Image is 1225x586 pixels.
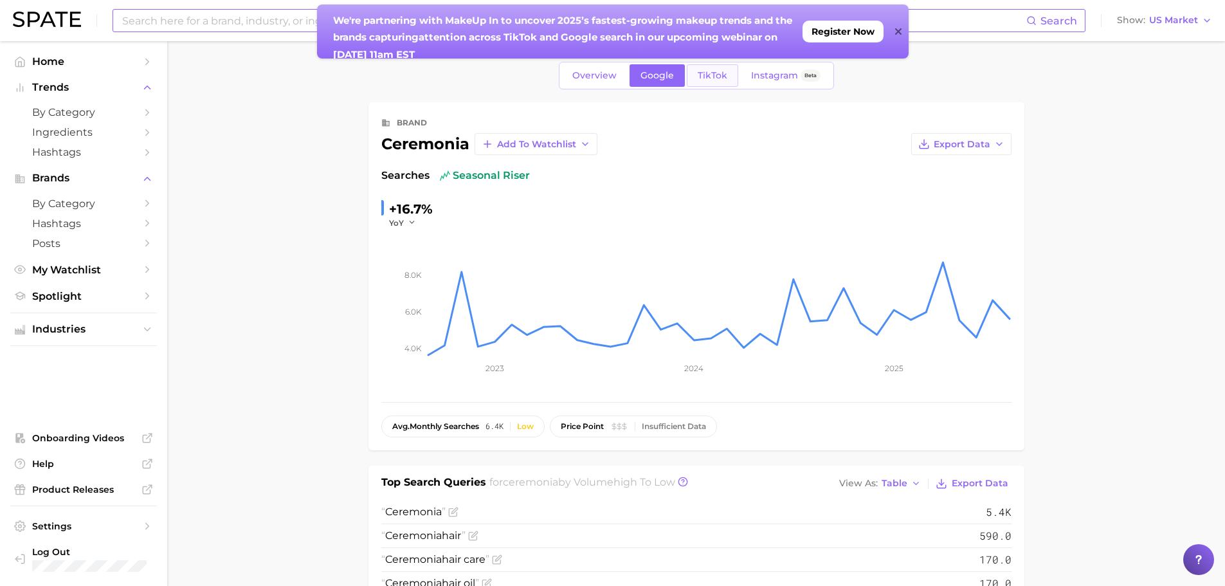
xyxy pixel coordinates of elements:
[10,169,157,188] button: Brands
[485,363,504,373] tspan: 2023
[32,146,135,158] span: Hashtags
[10,122,157,142] a: Ingredients
[32,546,197,558] span: Log Out
[10,542,157,576] a: Log out. Currently logged in with e-mail jpascucci@yellowwoodpartners.com.
[32,520,135,532] span: Settings
[503,476,558,488] span: ceremonia
[440,168,530,183] span: seasonal riser
[10,194,157,214] a: by Category
[485,422,504,431] span: 6.4k
[32,264,135,276] span: My Watchlist
[550,416,717,437] button: price pointInsufficient Data
[932,475,1011,493] button: Export Data
[804,70,817,81] span: Beta
[10,454,157,473] a: Help
[389,217,417,228] button: YoY
[1117,17,1145,24] span: Show
[32,458,135,470] span: Help
[10,428,157,448] a: Onboarding Videos
[751,70,798,81] span: Instagram
[10,320,157,339] button: Industries
[517,422,534,431] div: Low
[698,70,727,81] span: TikTok
[32,324,135,335] span: Industries
[884,363,903,373] tspan: 2025
[381,475,486,493] h1: Top Search Queries
[684,363,703,373] tspan: 2024
[32,197,135,210] span: by Category
[561,64,628,87] a: Overview
[392,422,479,431] span: monthly searches
[32,484,135,495] span: Product Releases
[882,480,907,487] span: Table
[492,554,502,565] button: Flag as miscategorized or irrelevant
[32,432,135,444] span: Onboarding Videos
[979,528,1012,544] span: 590.0
[404,270,422,280] tspan: 8.0k
[740,64,831,87] a: InstagramBeta
[10,78,157,97] button: Trends
[381,529,466,542] span: hair
[934,139,990,150] span: Export Data
[613,476,675,488] span: high to low
[381,168,430,183] span: Searches
[497,139,576,150] span: Add to Watchlist
[389,217,404,228] span: YoY
[1040,15,1077,27] span: Search
[389,199,433,219] div: +16.7%
[1114,12,1215,29] button: ShowUS Market
[10,102,157,122] a: by Category
[10,142,157,162] a: Hashtags
[952,478,1008,489] span: Export Data
[10,260,157,280] a: My Watchlist
[448,507,458,517] button: Flag as miscategorized or irrelevant
[640,70,674,81] span: Google
[385,553,442,565] span: Ceremonia
[10,480,157,499] a: Product Releases
[10,51,157,71] a: Home
[32,290,135,302] span: Spotlight
[10,214,157,233] a: Hashtags
[32,82,135,93] span: Trends
[10,233,157,253] a: Posts
[381,553,489,565] span: hair care
[687,64,738,87] a: TikTok
[836,475,925,492] button: View AsTable
[392,421,410,431] abbr: average
[440,170,450,181] img: seasonal riser
[642,422,706,431] div: Insufficient Data
[468,531,478,541] button: Flag as miscategorized or irrelevant
[32,237,135,250] span: Posts
[32,172,135,184] span: Brands
[489,475,675,493] h2: for by Volume
[561,422,604,431] span: price point
[381,136,469,152] div: ceremonia
[397,115,427,131] div: brand
[630,64,685,87] a: Google
[911,133,1012,155] button: Export Data
[385,506,442,518] span: Ceremonia
[572,70,617,81] span: Overview
[121,10,1026,32] input: Search here for a brand, industry, or ingredient
[10,517,157,536] a: Settings
[979,552,1012,567] span: 170.0
[986,504,1012,520] span: 5.4k
[405,307,422,316] tspan: 6.0k
[381,416,545,437] button: avg.monthly searches6.4kLow
[839,480,878,487] span: View As
[32,106,135,118] span: by Category
[404,343,422,353] tspan: 4.0k
[10,286,157,306] a: Spotlight
[1149,17,1198,24] span: US Market
[475,133,597,155] button: Add to Watchlist
[32,217,135,230] span: Hashtags
[32,126,135,138] span: Ingredients
[32,55,135,68] span: Home
[13,12,81,27] img: SPATE
[385,529,442,542] span: Ceremonia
